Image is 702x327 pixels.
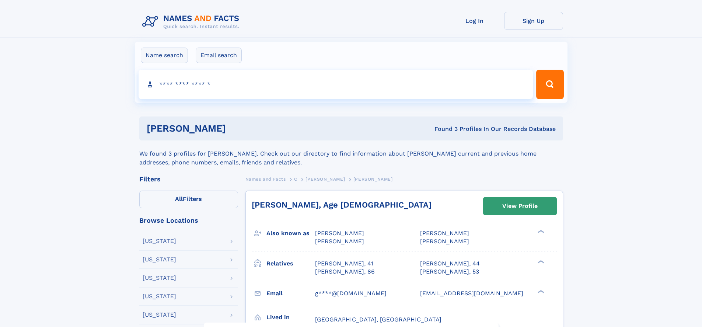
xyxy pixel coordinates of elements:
[245,174,286,184] a: Names and Facts
[420,230,469,237] span: [PERSON_NAME]
[294,174,297,184] a: C
[252,200,432,209] a: [PERSON_NAME], Age [DEMOGRAPHIC_DATA]
[139,140,563,167] div: We found 3 profiles for [PERSON_NAME]. Check out our directory to find information about [PERSON_...
[420,260,480,268] a: [PERSON_NAME], 44
[139,176,238,182] div: Filters
[420,290,523,297] span: [EMAIL_ADDRESS][DOMAIN_NAME]
[502,198,538,215] div: View Profile
[315,268,375,276] a: [PERSON_NAME], 86
[445,12,504,30] a: Log In
[139,217,238,224] div: Browse Locations
[139,12,245,32] img: Logo Names and Facts
[315,316,441,323] span: [GEOGRAPHIC_DATA], [GEOGRAPHIC_DATA]
[353,177,393,182] span: [PERSON_NAME]
[147,124,330,133] h1: [PERSON_NAME]
[196,48,242,63] label: Email search
[315,260,373,268] a: [PERSON_NAME], 41
[141,48,188,63] label: Name search
[305,177,345,182] span: [PERSON_NAME]
[143,312,176,318] div: [US_STATE]
[266,311,315,324] h3: Lived in
[143,238,176,244] div: [US_STATE]
[305,174,345,184] a: [PERSON_NAME]
[483,197,556,215] a: View Profile
[536,70,563,99] button: Search Button
[330,125,556,133] div: Found 3 Profiles In Our Records Database
[266,227,315,240] h3: Also known as
[536,289,545,294] div: ❯
[420,268,479,276] a: [PERSON_NAME], 53
[143,275,176,281] div: [US_STATE]
[420,238,469,245] span: [PERSON_NAME]
[536,259,545,264] div: ❯
[266,257,315,270] h3: Relatives
[294,177,297,182] span: C
[139,70,533,99] input: search input
[266,287,315,300] h3: Email
[536,229,545,234] div: ❯
[315,238,364,245] span: [PERSON_NAME]
[175,195,183,202] span: All
[143,257,176,262] div: [US_STATE]
[315,230,364,237] span: [PERSON_NAME]
[504,12,563,30] a: Sign Up
[139,191,238,208] label: Filters
[143,293,176,299] div: [US_STATE]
